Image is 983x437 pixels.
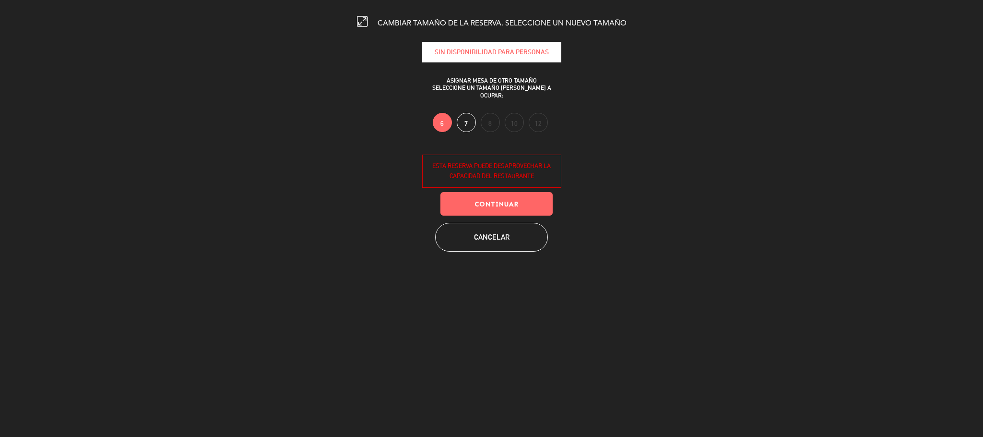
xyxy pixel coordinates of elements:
button: Cancelar [435,223,548,252]
div: ASIGNAR MESA DE OTRO TAMAÑO SELECCIONE UN TAMAÑO [PERSON_NAME] A OCUPAR: [422,77,561,98]
label: 8 [481,113,500,132]
label: 6 [433,113,452,132]
div: SIN DISPONIBILIDAD PARA personas [422,42,561,62]
button: Continuar [440,192,553,216]
span: CAMBIAR TAMAÑO DE LA RESERVA. SELECCIONE UN NUEVO TAMAÑO [378,20,627,27]
div: ESTA RESERVA PUEDE DESAPROVECHAR LA CAPACIDAD DEL RESTAURANTE [422,155,561,188]
label: 10 [505,113,524,132]
label: 7 [457,113,476,132]
label: 12 [529,113,548,132]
